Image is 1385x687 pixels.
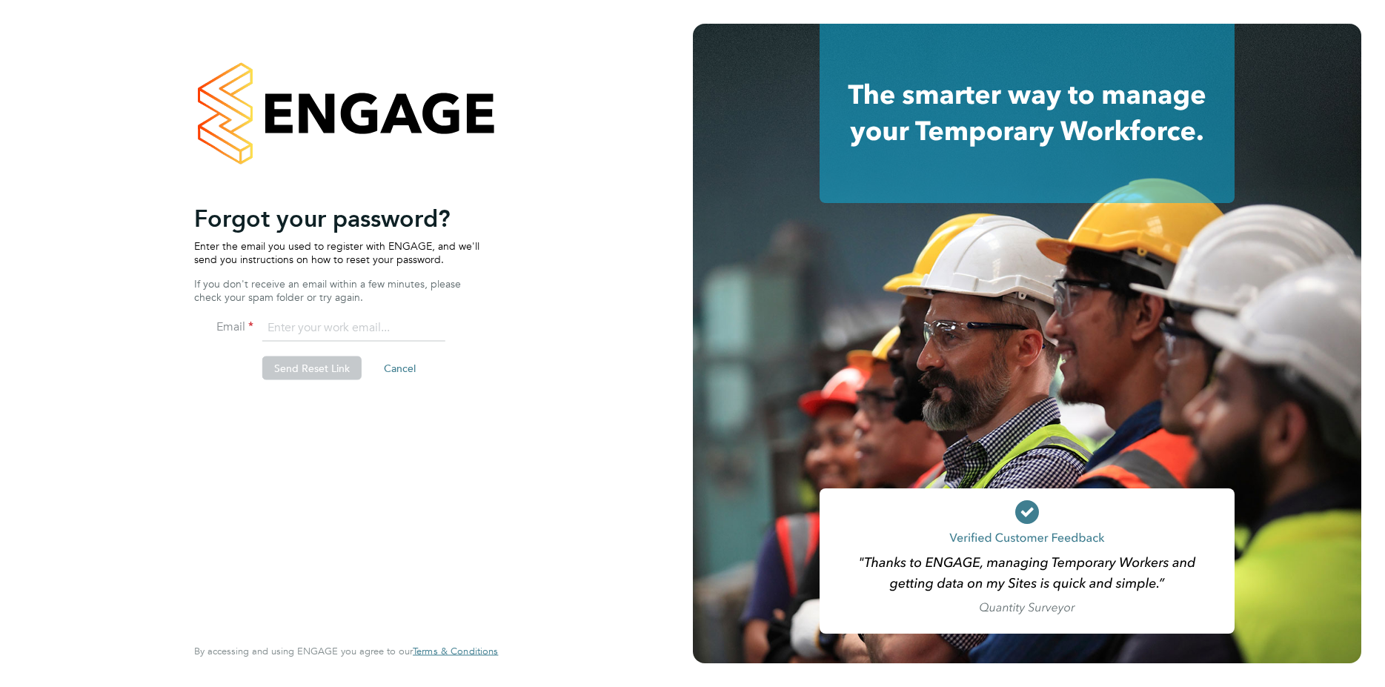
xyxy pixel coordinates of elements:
button: Send Reset Link [262,356,362,380]
p: If you don't receive an email within a few minutes, please check your spam folder or try again. [194,276,483,303]
p: Enter the email you used to register with ENGAGE, and we'll send you instructions on how to reset... [194,239,483,265]
a: Terms & Conditions [413,645,498,657]
h2: Forgot your password? [194,203,483,233]
label: Email [194,319,253,335]
button: Cancel [372,356,428,380]
input: Enter your work email... [262,315,445,342]
span: By accessing and using ENGAGE you agree to our [194,645,498,657]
